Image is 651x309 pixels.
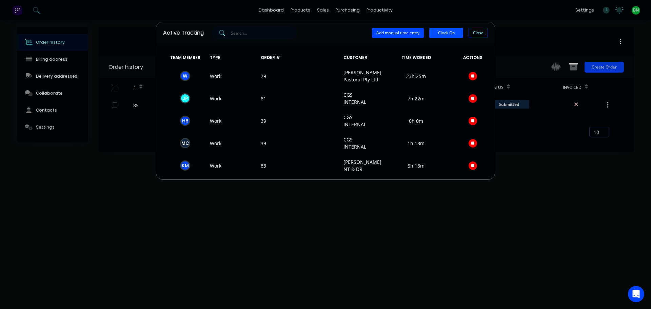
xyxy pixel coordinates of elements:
[180,138,190,148] div: M C
[180,116,190,126] div: H B
[469,28,488,38] button: Close
[375,158,457,173] span: 5h 18m
[375,91,457,105] span: 7h 22m
[375,69,457,83] span: 23h 25m
[628,286,644,302] div: Open Intercom Messenger
[207,69,258,83] span: Work
[258,158,341,173] span: 83
[207,55,258,61] span: TYPE
[341,69,375,83] span: [PERSON_NAME] Pastoral Pty Ltd
[372,28,424,38] button: Add manual time entry
[375,55,457,61] span: TIME WORKED
[180,71,190,81] div: W
[457,55,488,61] span: ACTIONS
[163,55,207,61] span: TEAM MEMBER
[258,136,341,150] span: 39
[341,55,375,61] span: CUSTOMER
[258,55,341,61] span: ORDER #
[258,91,341,105] span: 81
[341,136,375,150] span: CGS INTERNAL
[180,93,190,103] div: J P
[429,28,463,38] button: Clock On
[207,136,258,150] span: Work
[258,114,341,128] span: 39
[207,114,258,128] span: Work
[207,91,258,105] span: Work
[375,136,457,150] span: 1h 13m
[180,160,190,171] div: K M
[258,69,341,83] span: 79
[341,114,375,128] span: CGS INTERNAL
[341,91,375,105] span: CGS INTERNAL
[375,114,457,128] span: 0h 0m
[207,158,258,173] span: Work
[231,26,297,40] input: Search...
[163,29,204,37] div: Active Tracking
[341,158,375,173] span: [PERSON_NAME] NT & DR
